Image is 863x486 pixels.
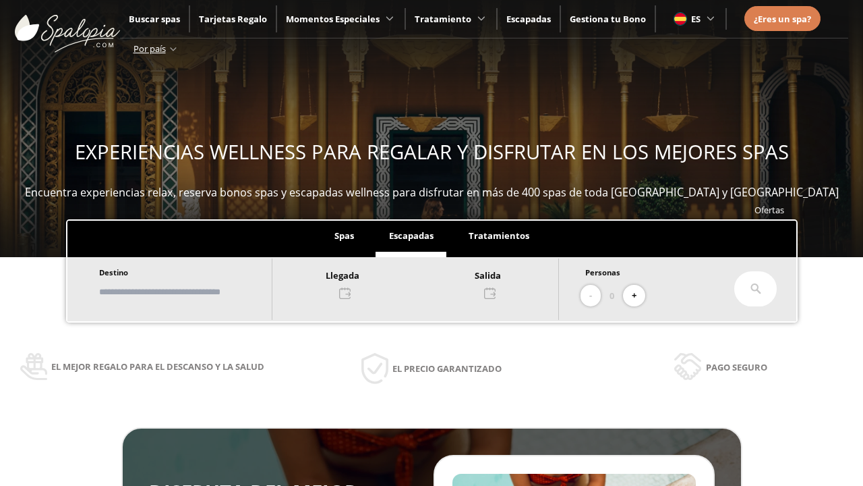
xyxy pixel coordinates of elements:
[51,359,264,374] span: El mejor regalo para el descanso y la salud
[75,138,789,165] span: EXPERIENCIAS WELLNESS PARA REGALAR Y DISFRUTAR EN LOS MEJORES SPAS
[754,204,784,216] a: Ofertas
[469,230,529,242] span: Tratamientos
[25,185,839,200] span: Encuentra experiencias relax, reserva bonos spas y escapadas wellness para disfrutar en más de 40...
[392,361,502,376] span: El precio garantizado
[389,230,434,242] span: Escapadas
[199,13,267,25] a: Tarjetas Regalo
[129,13,180,25] a: Buscar spas
[334,230,354,242] span: Spas
[754,13,811,25] span: ¿Eres un spa?
[706,360,767,375] span: Pago seguro
[506,13,551,25] a: Escapadas
[570,13,646,25] a: Gestiona tu Bono
[585,267,620,277] span: Personas
[133,43,166,55] span: Por país
[99,267,128,277] span: Destino
[623,285,645,307] button: +
[754,11,811,26] a: ¿Eres un spa?
[15,1,120,53] img: ImgLogoSpalopia.BvClDcEz.svg
[609,288,614,303] span: 0
[581,285,601,307] button: -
